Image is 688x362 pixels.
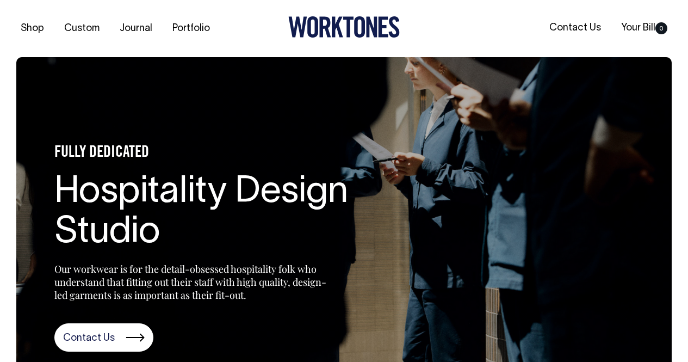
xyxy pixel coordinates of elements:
a: Shop [16,20,48,38]
a: Your Bill0 [617,19,672,37]
a: Portfolio [168,20,214,38]
h4: FULLY DEDICATED [54,145,381,162]
h1: Hospitality Design Studio [54,173,381,254]
a: Custom [60,20,104,38]
a: Contact Us [545,19,605,37]
p: Our workwear is for the detail-obsessed hospitality folk who understand that fitting out their st... [54,262,326,302]
span: 0 [655,22,667,34]
a: Contact Us [54,323,153,352]
a: Journal [115,20,157,38]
